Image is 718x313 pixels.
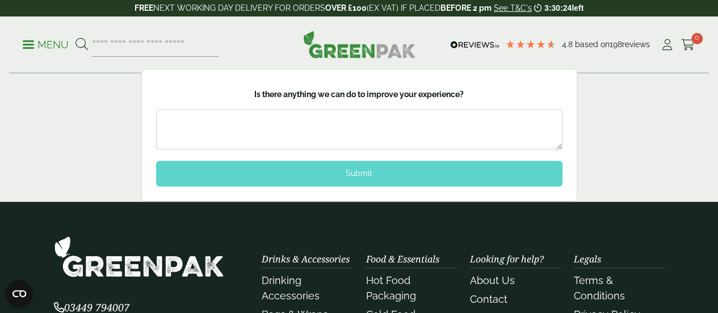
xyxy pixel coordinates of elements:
[572,3,583,12] span: left
[23,38,69,49] a: Menu
[23,38,69,52] p: Menu
[562,40,575,49] span: 4.8
[325,3,367,12] strong: OVER £100
[470,274,515,286] a: About Us
[681,36,695,53] a: 0
[681,39,695,51] i: Cart
[135,3,153,12] strong: FREE
[494,3,532,12] a: See T&C's
[622,40,650,49] span: reviews
[262,274,320,302] a: Drinking Accessories
[544,3,572,12] span: 3:30:24
[440,3,492,12] strong: BEFORE 2 pm
[574,274,625,302] a: Terms & Conditions
[366,274,415,302] a: Hot Food Packaging
[303,31,415,58] img: GreenPak Supplies
[691,33,703,44] span: 0
[156,161,562,186] div: Submit
[610,40,622,49] span: 198
[575,40,610,49] span: Based on
[54,236,224,277] img: GreenPak Supplies
[470,293,507,305] a: Contact
[6,280,33,307] button: Open CMP widget
[505,39,556,49] div: 4.79 Stars
[660,39,674,51] i: My Account
[450,41,499,49] img: REVIEWS.io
